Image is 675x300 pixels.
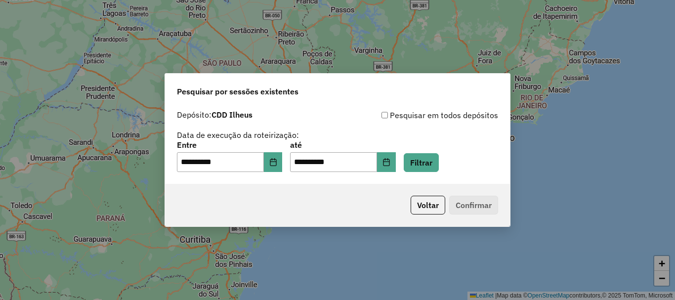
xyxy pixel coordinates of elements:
[290,139,395,151] label: até
[404,153,439,172] button: Filtrar
[411,196,445,214] button: Voltar
[377,152,396,172] button: Choose Date
[177,86,298,97] span: Pesquisar por sessões existentes
[177,129,299,141] label: Data de execução da roteirização:
[177,109,253,121] label: Depósito:
[177,139,282,151] label: Entre
[264,152,283,172] button: Choose Date
[211,110,253,120] strong: CDD Ilheus
[337,109,498,121] div: Pesquisar em todos depósitos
